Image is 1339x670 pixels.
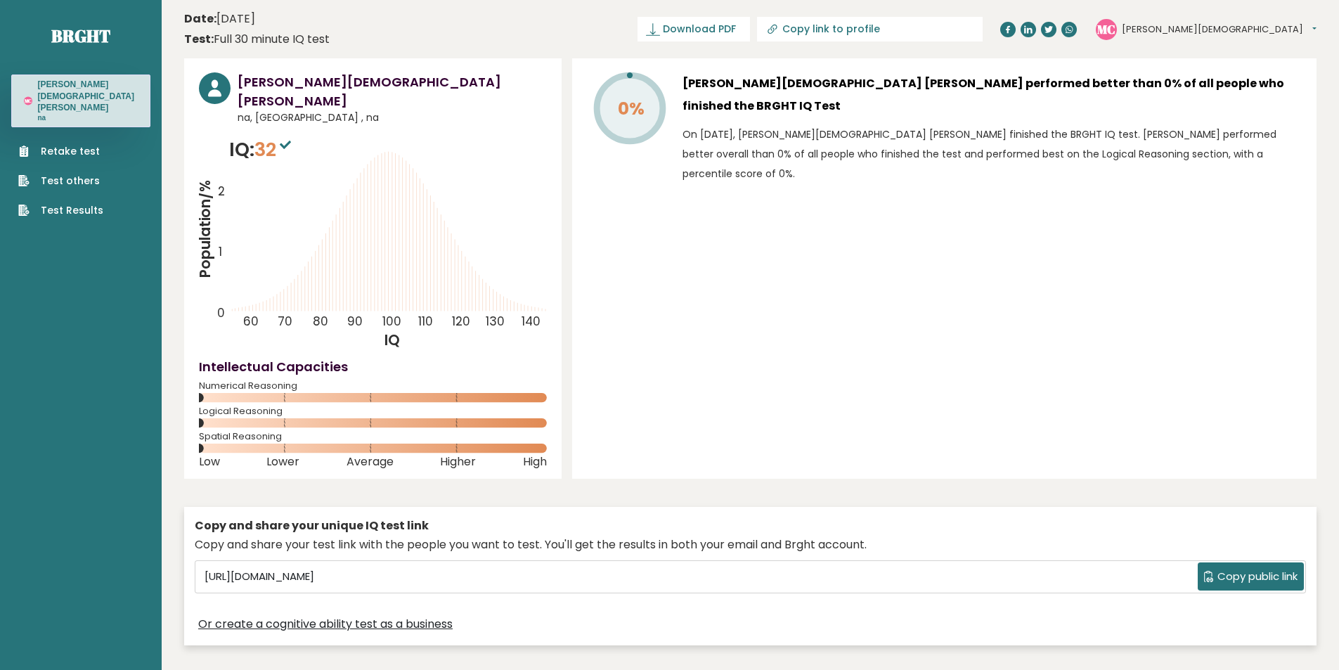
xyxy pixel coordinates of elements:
[1198,562,1304,591] button: Copy public link
[278,313,292,330] tspan: 70
[18,203,103,218] a: Test Results
[37,113,138,123] p: na
[184,31,330,48] div: Full 30 minute IQ test
[382,313,401,330] tspan: 100
[229,136,295,164] p: IQ:
[199,434,547,439] span: Spatial Reasoning
[219,243,222,260] tspan: 1
[683,124,1302,183] p: On [DATE], [PERSON_NAME][DEMOGRAPHIC_DATA] [PERSON_NAME] finished the BRGHT IQ test. [PERSON_NAME...
[218,183,225,200] tspan: 2
[217,304,225,321] tspan: 0
[195,180,215,278] tspan: Population/%
[199,408,547,414] span: Logical Reasoning
[51,25,110,47] a: Brght
[385,330,401,350] tspan: IQ
[663,22,736,37] span: Download PDF
[1097,20,1115,37] text: MC
[347,459,394,465] span: Average
[266,459,299,465] span: Lower
[683,72,1302,117] h3: [PERSON_NAME][DEMOGRAPHIC_DATA] [PERSON_NAME] performed better than 0% of all people who finished...
[522,313,541,330] tspan: 140
[418,313,433,330] tspan: 110
[347,313,363,330] tspan: 90
[523,459,547,465] span: High
[313,313,328,330] tspan: 80
[440,459,476,465] span: Higher
[184,11,255,27] time: [DATE]
[199,459,220,465] span: Low
[1217,569,1298,585] span: Copy public link
[37,79,138,113] h3: [PERSON_NAME][DEMOGRAPHIC_DATA] [PERSON_NAME]
[486,313,505,330] tspan: 130
[199,383,547,389] span: Numerical Reasoning
[618,96,645,121] tspan: 0%
[254,136,295,162] span: 32
[199,357,547,376] h4: Intellectual Capacities
[195,517,1306,534] div: Copy and share your unique IQ test link
[18,174,103,188] a: Test others
[238,72,547,110] h3: [PERSON_NAME][DEMOGRAPHIC_DATA] [PERSON_NAME]
[184,31,214,47] b: Test:
[238,110,547,125] span: na, [GEOGRAPHIC_DATA] , na
[195,536,1306,553] div: Copy and share your test link with the people you want to test. You'll get the results in both yo...
[184,11,216,27] b: Date:
[198,616,453,633] a: Or create a cognitive ability test as a business
[1122,22,1317,37] button: [PERSON_NAME][DEMOGRAPHIC_DATA]
[452,313,470,330] tspan: 120
[243,313,259,330] tspan: 60
[638,17,750,41] a: Download PDF
[18,144,103,159] a: Retake test
[25,98,32,104] text: MC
